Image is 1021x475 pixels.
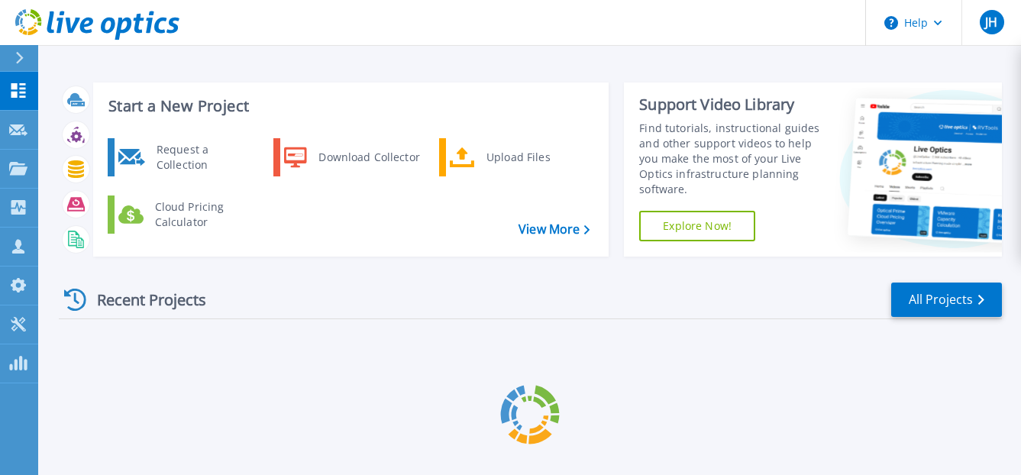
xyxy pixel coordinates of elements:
a: All Projects [891,283,1002,317]
a: Request a Collection [108,138,264,176]
a: Download Collector [273,138,430,176]
a: View More [519,222,590,237]
a: Explore Now! [639,211,755,241]
span: JH [985,16,997,28]
div: Request a Collection [149,142,260,173]
div: Recent Projects [59,281,227,318]
div: Download Collector [311,142,426,173]
div: Find tutorials, instructional guides and other support videos to help you make the most of your L... [639,121,827,197]
div: Cloud Pricing Calculator [147,199,260,230]
div: Upload Files [479,142,592,173]
h3: Start a New Project [108,98,589,115]
a: Cloud Pricing Calculator [108,195,264,234]
a: Upload Files [439,138,596,176]
div: Support Video Library [639,95,827,115]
